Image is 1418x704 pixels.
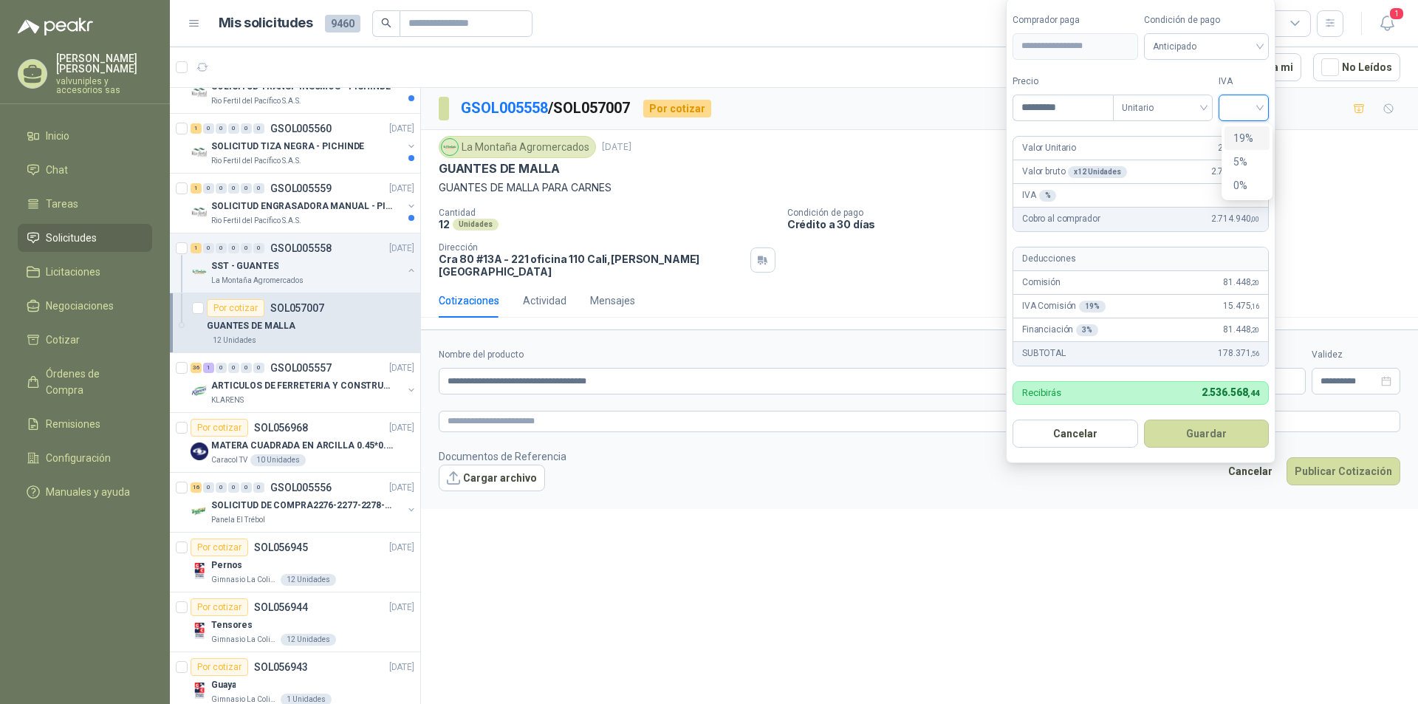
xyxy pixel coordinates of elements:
a: Tareas [18,190,152,218]
p: GSOL005559 [270,183,332,194]
div: 0 [216,183,227,194]
p: Gimnasio La Colina [211,574,278,586]
a: Licitaciones [18,258,152,286]
span: Remisiones [46,416,100,432]
div: 0 [253,183,264,194]
p: SOL057007 [270,303,324,313]
div: 12 Unidades [281,574,336,586]
p: La Montaña Agromercados [211,275,304,287]
div: 1 [191,243,202,253]
p: GSOL005560 [270,123,332,134]
button: Publicar Cotización [1287,457,1400,485]
span: Licitaciones [46,264,100,280]
p: [PERSON_NAME] [PERSON_NAME] [56,53,152,74]
p: Tensores [211,618,253,632]
div: 0 [203,482,214,493]
span: Unitario [1122,97,1204,119]
div: Por cotizar [191,598,248,616]
div: 0 [203,243,214,253]
div: 1 [203,363,214,373]
p: Valor Unitario [1022,141,1076,155]
p: [DATE] [389,421,414,435]
p: GUANTES DE MALLA [439,161,560,177]
span: Inicio [46,128,69,144]
div: 19 % [1079,301,1106,312]
p: KLARENS [211,394,244,406]
p: SOL056945 [254,542,308,553]
span: ,20 [1250,326,1259,334]
span: ,00 [1250,215,1259,223]
img: Company Logo [442,139,458,155]
a: Manuales y ayuda [18,478,152,506]
p: SOL056943 [254,662,308,672]
div: 0 [228,123,239,134]
button: Guardar [1144,420,1270,448]
p: MATERA CUADRADA EN ARCILLA 0.45*0.45*0.40 [211,439,395,453]
img: Company Logo [191,682,208,700]
span: Anticipado [1153,35,1261,58]
div: 0 [241,482,252,493]
p: $ 0,00 [1247,368,1306,394]
p: GSOL005556 [270,482,332,493]
img: Company Logo [191,622,208,640]
div: Mensajes [590,293,635,309]
img: Company Logo [191,263,208,281]
div: 0 [253,482,264,493]
div: 1 [191,183,202,194]
div: 10 Unidades [250,454,306,466]
button: Cancelar [1220,457,1281,485]
div: 0 [228,243,239,253]
p: [DATE] [389,361,414,375]
label: Precio [1013,75,1113,89]
img: Company Logo [191,502,208,520]
div: 0 [228,363,239,373]
label: Comprador paga [1013,13,1138,27]
span: 9460 [325,15,360,33]
a: Por cotizarSOL057007GUANTES DE MALLA12 Unidades [170,293,420,353]
div: 5% [1225,150,1270,174]
span: 81.448 [1223,323,1259,337]
label: Nombre del producto [439,348,1100,362]
p: GUANTES DE MALLA PARA CARNES [439,180,1400,196]
p: GSOL005557 [270,363,332,373]
a: Órdenes de Compra [18,360,152,404]
div: 0 [253,243,264,253]
span: ,56 [1250,349,1259,358]
div: 19% [1233,130,1261,146]
p: Panela El Trébol [211,514,265,526]
span: 178.371 [1218,346,1259,360]
p: IVA [1022,188,1056,202]
div: 0 [241,363,252,373]
p: SOL056968 [254,423,308,433]
p: Rio Fertil del Pacífico S.A.S. [211,155,301,167]
div: Cotizaciones [439,293,499,309]
div: 0 [203,183,214,194]
img: Company Logo [191,442,208,460]
div: 0 [216,363,227,373]
div: 0 [228,183,239,194]
p: [DATE] [602,140,631,154]
span: Solicitudes [46,230,97,246]
div: 0 [253,363,264,373]
p: Gimnasio La Colina [211,634,278,646]
p: Financiación [1022,323,1098,337]
button: No Leídos [1313,53,1400,81]
div: 3 % [1076,324,1098,336]
a: 1 0 0 0 0 0 GSOL005559[DATE] Company LogoSOLICITUD ENGRASADORA MANUAL - PICHINDERio Fertil del Pa... [191,180,417,227]
a: Chat [18,156,152,184]
div: 16 [191,482,202,493]
a: Negociaciones [18,292,152,320]
p: [DATE] [389,601,414,615]
a: 36 1 0 0 0 0 GSOL005557[DATE] Company LogoARTICULOS DE FERRETERIA Y CONSTRUCCION EN GENERALKLARENS [191,359,417,406]
span: ,20 [1250,278,1259,287]
div: 0 [241,123,252,134]
p: SOLICITUD TIZA NEGRA - PICHINDE [211,140,364,154]
div: 0 [253,123,264,134]
p: Condición de pago [787,208,1412,218]
p: SST - GUANTES [211,259,278,273]
div: Actividad [523,293,566,309]
div: 12 Unidades [281,634,336,646]
p: [DATE] [389,660,414,674]
span: ,44 [1247,389,1259,398]
p: SOL056944 [254,602,308,612]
